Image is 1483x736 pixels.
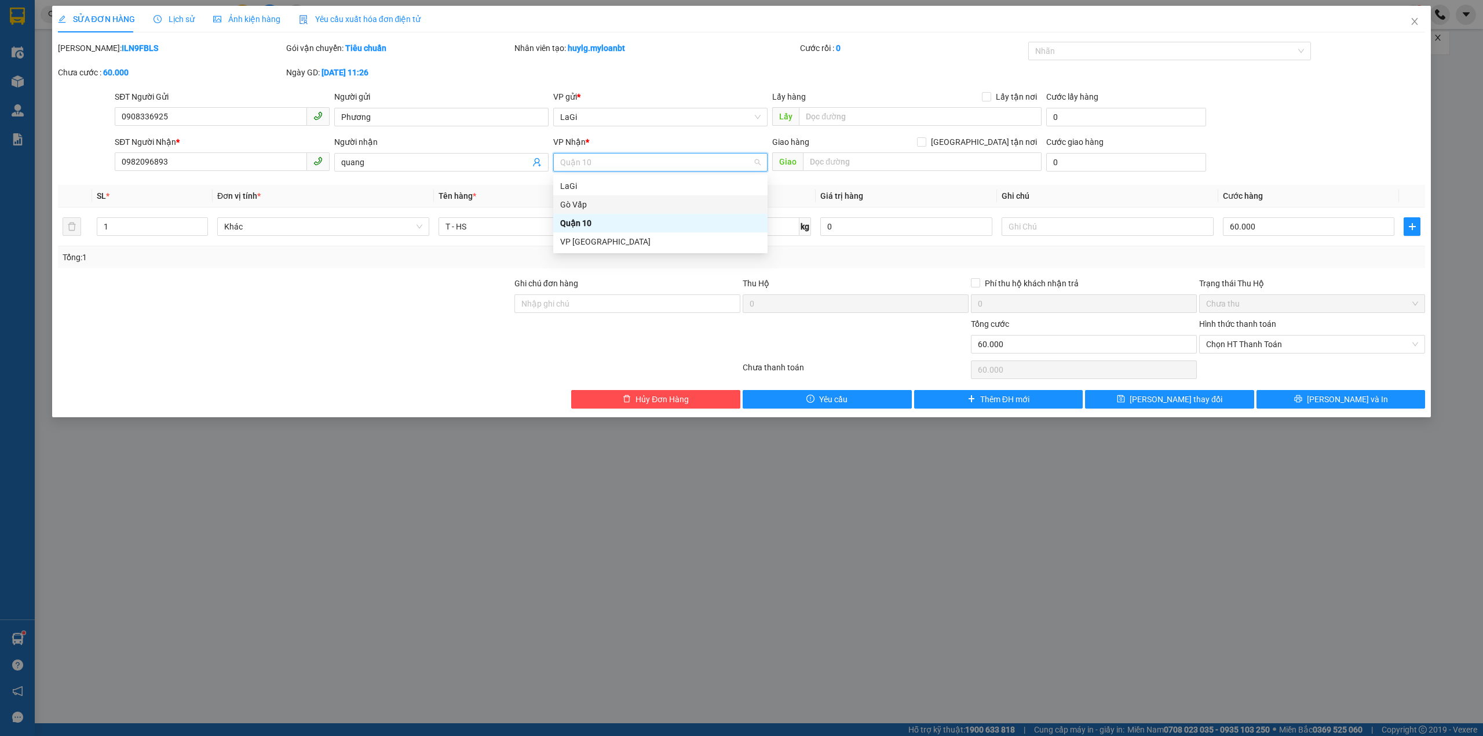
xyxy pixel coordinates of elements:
[286,66,512,79] div: Ngày GD:
[1046,92,1098,101] label: Cước lấy hàng
[1085,390,1254,409] button: save[PERSON_NAME] thay đổi
[322,68,368,77] b: [DATE] 11:26
[819,393,848,406] span: Yêu cầu
[334,90,549,103] div: Người gửi
[1199,277,1425,290] div: Trạng thái Thu Hộ
[772,152,803,171] span: Giao
[772,107,799,126] span: Lấy
[58,15,66,23] span: edit
[217,191,261,201] span: Đơn vị tính
[980,277,1083,290] span: Phí thu hộ khách nhận trả
[568,43,625,53] b: huylg.myloanbt
[514,42,798,54] div: Nhân viên tạo:
[553,177,768,195] div: LaGi
[1046,137,1104,147] label: Cước giao hàng
[560,108,761,126] span: LaGi
[560,217,761,229] div: Quận 10
[299,14,421,24] span: Yêu cầu xuất hóa đơn điện tử
[58,42,284,54] div: [PERSON_NAME]:
[803,152,1042,171] input: Dọc đường
[799,217,811,236] span: kg
[560,198,761,211] div: Gò Vấp
[571,390,740,409] button: deleteHủy Đơn Hàng
[115,136,329,148] div: SĐT Người Nhận
[553,232,768,251] div: VP Thủ Đức
[967,395,976,404] span: plus
[299,15,308,24] img: icon
[154,14,195,24] span: Lịch sử
[439,217,651,236] input: VD: Bàn, Ghế
[623,395,631,404] span: delete
[772,137,809,147] span: Giao hàng
[1398,6,1431,38] button: Close
[800,42,1026,54] div: Cước rồi :
[772,92,806,101] span: Lấy hàng
[1199,319,1276,329] label: Hình thức thanh toán
[439,191,476,201] span: Tên hàng
[514,294,740,313] input: Ghi chú đơn hàng
[1256,390,1426,409] button: printer[PERSON_NAME] và In
[991,90,1042,103] span: Lấy tận nơi
[743,390,912,409] button: exclamation-circleYêu cầu
[103,68,129,77] b: 60.000
[224,218,422,235] span: Khác
[313,111,323,121] span: phone
[1307,393,1388,406] span: [PERSON_NAME] và In
[980,393,1029,406] span: Thêm ĐH mới
[799,107,1042,126] input: Dọc đường
[1046,153,1206,172] input: Cước giao hàng
[1206,295,1418,312] span: Chưa thu
[532,158,542,167] span: user-add
[820,191,863,201] span: Giá trị hàng
[1117,395,1125,404] span: save
[1206,336,1418,353] span: Chọn HT Thanh Toán
[806,395,814,404] span: exclamation-circle
[971,319,1009,329] span: Tổng cước
[58,66,284,79] div: Chưa cước :
[560,235,761,248] div: VP [GEOGRAPHIC_DATA]
[1294,395,1302,404] span: printer
[560,180,761,192] div: LaGi
[1404,217,1420,236] button: plus
[334,136,549,148] div: Người nhận
[1410,17,1419,26] span: close
[553,195,768,214] div: Gò Vấp
[115,90,329,103] div: SĐT Người Gửi
[213,15,221,23] span: picture
[741,361,970,381] div: Chưa thanh toán
[154,15,162,23] span: clock-circle
[213,14,280,24] span: Ảnh kiện hàng
[514,279,578,288] label: Ghi chú đơn hàng
[836,43,841,53] b: 0
[926,136,1042,148] span: [GEOGRAPHIC_DATA] tận nơi
[286,42,512,54] div: Gói vận chuyển:
[553,214,768,232] div: Quận 10
[1130,393,1222,406] span: [PERSON_NAME] thay đổi
[313,156,323,166] span: phone
[635,393,689,406] span: Hủy Đơn Hàng
[345,43,386,53] b: Tiêu chuẩn
[63,251,572,264] div: Tổng: 1
[97,191,106,201] span: SL
[58,14,135,24] span: SỬA ĐƠN HÀNG
[553,90,768,103] div: VP gửi
[1404,222,1420,231] span: plus
[63,217,81,236] button: delete
[743,279,769,288] span: Thu Hộ
[553,137,586,147] span: VP Nhận
[1002,217,1214,236] input: Ghi Chú
[1046,108,1206,126] input: Cước lấy hàng
[560,154,761,171] span: Quận 10
[997,185,1218,207] th: Ghi chú
[914,390,1083,409] button: plusThêm ĐH mới
[1223,191,1263,201] span: Cước hàng
[122,43,158,53] b: ILN9FBLS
